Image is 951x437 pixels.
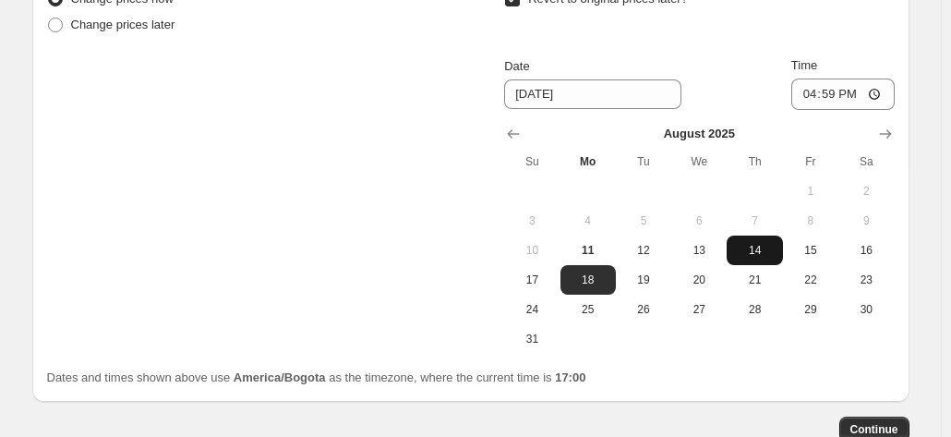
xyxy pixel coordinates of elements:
[790,184,831,199] span: 1
[512,154,552,169] span: Su
[616,147,671,176] th: Tuesday
[783,236,838,265] button: Friday August 15 2025
[846,154,886,169] span: Sa
[623,273,664,287] span: 19
[671,206,727,236] button: Wednesday August 6 2025
[679,154,719,169] span: We
[623,154,664,169] span: Tu
[838,265,894,295] button: Saturday August 23 2025
[727,236,782,265] button: Thursday August 14 2025
[727,206,782,236] button: Thursday August 7 2025
[873,121,898,147] button: Show next month, September 2025
[504,79,681,109] input: 8/11/2025
[512,302,552,317] span: 24
[734,273,775,287] span: 21
[790,213,831,228] span: 8
[555,370,585,384] b: 17:00
[504,59,529,73] span: Date
[846,184,886,199] span: 2
[71,18,175,31] span: Change prices later
[790,154,831,169] span: Fr
[512,273,552,287] span: 17
[568,273,608,287] span: 18
[838,176,894,206] button: Saturday August 2 2025
[616,206,671,236] button: Tuesday August 5 2025
[560,295,616,324] button: Monday August 25 2025
[850,422,898,437] span: Continue
[234,370,326,384] b: America/Bogota
[671,295,727,324] button: Wednesday August 27 2025
[616,236,671,265] button: Tuesday August 12 2025
[734,213,775,228] span: 7
[512,213,552,228] span: 3
[838,295,894,324] button: Saturday August 30 2025
[568,243,608,258] span: 11
[783,265,838,295] button: Friday August 22 2025
[783,206,838,236] button: Friday August 8 2025
[846,273,886,287] span: 23
[679,302,719,317] span: 27
[616,295,671,324] button: Tuesday August 26 2025
[504,295,560,324] button: Sunday August 24 2025
[504,236,560,265] button: Sunday August 10 2025
[846,213,886,228] span: 9
[727,295,782,324] button: Thursday August 28 2025
[560,147,616,176] th: Monday
[791,58,817,72] span: Time
[838,147,894,176] th: Saturday
[783,176,838,206] button: Friday August 1 2025
[616,265,671,295] button: Tuesday August 19 2025
[783,295,838,324] button: Friday August 29 2025
[504,265,560,295] button: Sunday August 17 2025
[512,332,552,346] span: 31
[838,236,894,265] button: Saturday August 16 2025
[790,243,831,258] span: 15
[791,79,895,110] input: 12:00
[734,302,775,317] span: 28
[790,302,831,317] span: 29
[504,206,560,236] button: Sunday August 3 2025
[846,243,886,258] span: 16
[671,265,727,295] button: Wednesday August 20 2025
[560,206,616,236] button: Monday August 4 2025
[504,147,560,176] th: Sunday
[727,147,782,176] th: Thursday
[679,213,719,228] span: 6
[734,154,775,169] span: Th
[623,302,664,317] span: 26
[623,243,664,258] span: 12
[727,265,782,295] button: Thursday August 21 2025
[47,370,586,384] span: Dates and times shown above use as the timezone, where the current time is
[560,265,616,295] button: Monday August 18 2025
[671,147,727,176] th: Wednesday
[512,243,552,258] span: 10
[838,206,894,236] button: Saturday August 9 2025
[568,302,608,317] span: 25
[560,236,616,265] button: Today Monday August 11 2025
[790,273,831,287] span: 22
[568,213,608,228] span: 4
[568,154,608,169] span: Mo
[504,324,560,354] button: Sunday August 31 2025
[783,147,838,176] th: Friday
[679,243,719,258] span: 13
[846,302,886,317] span: 30
[734,243,775,258] span: 14
[679,273,719,287] span: 20
[500,121,526,147] button: Show previous month, July 2025
[671,236,727,265] button: Wednesday August 13 2025
[623,213,664,228] span: 5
